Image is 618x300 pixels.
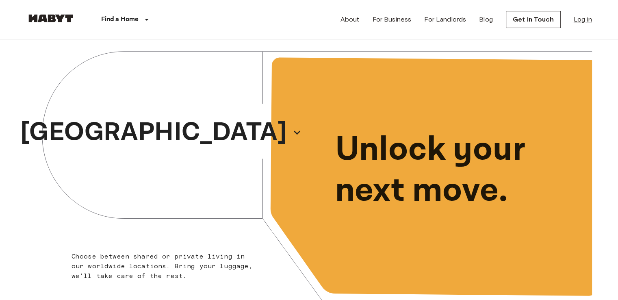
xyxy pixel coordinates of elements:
[101,15,139,24] p: Find a Home
[26,14,75,22] img: Habyt
[335,129,579,211] p: Unlock your next move.
[340,15,360,24] a: About
[17,111,305,154] button: [GEOGRAPHIC_DATA]
[20,113,287,152] p: [GEOGRAPHIC_DATA]
[506,11,561,28] a: Get in Touch
[574,15,592,24] a: Log in
[479,15,493,24] a: Blog
[372,15,411,24] a: For Business
[424,15,466,24] a: For Landlords
[72,252,258,281] p: Choose between shared or private living in our worldwide locations. Bring your luggage, we'll tak...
